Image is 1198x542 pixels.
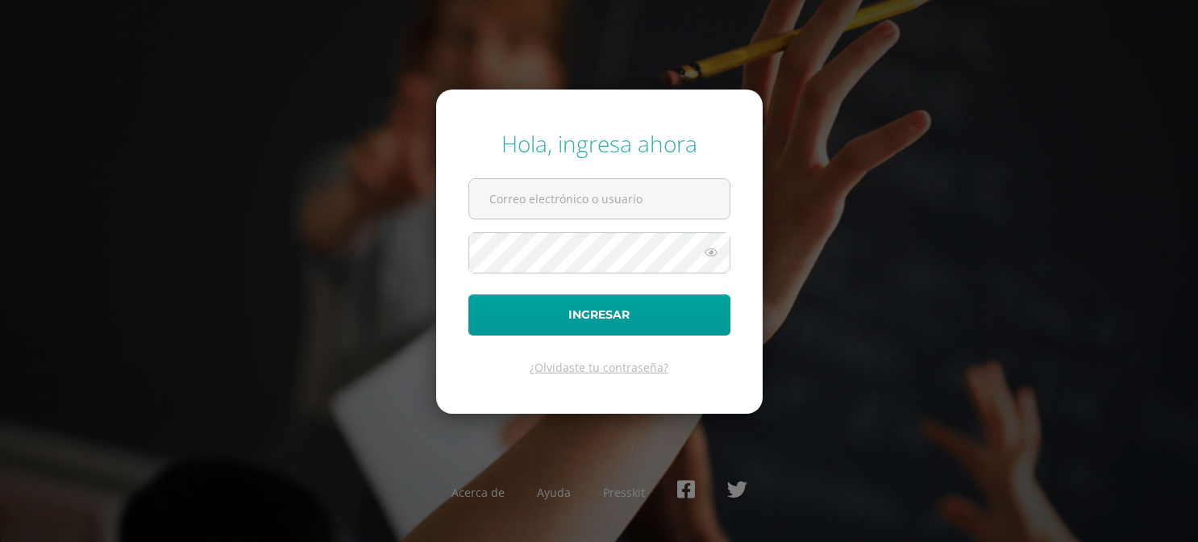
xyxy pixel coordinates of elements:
[537,485,571,500] a: Ayuda
[451,485,505,500] a: Acerca de
[468,294,730,336] button: Ingresar
[530,360,668,375] a: ¿Olvidaste tu contraseña?
[603,485,645,500] a: Presskit
[468,128,730,159] div: Hola, ingresa ahora
[469,179,730,219] input: Correo electrónico o usuario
